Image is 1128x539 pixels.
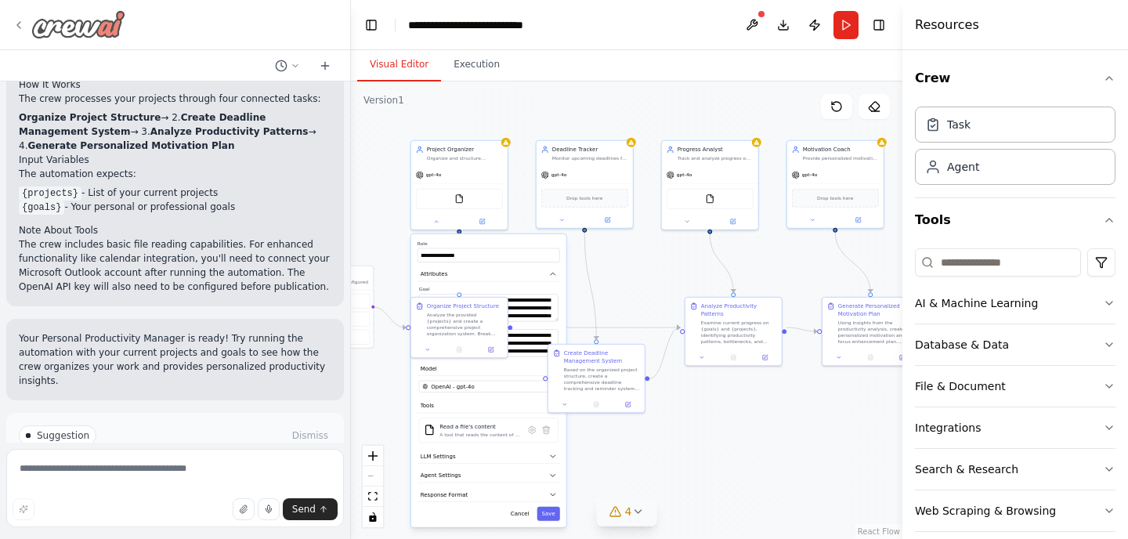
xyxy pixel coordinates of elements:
[363,487,383,507] button: fit view
[677,172,692,178] span: gpt-4o
[289,428,331,443] button: Dismiss
[363,446,383,527] div: React Flow controls
[947,159,979,175] div: Agent
[418,241,560,247] label: Role
[316,279,368,285] p: No triggers configured
[915,283,1115,324] button: AI & Machine Learning
[512,324,680,331] g: Edge from 3fa8dcfe-4c4c-4cb3-b532-a4be591db02a to 1a79dd68-a7a7-4409-a614-a12b37d2b523
[439,432,520,438] div: A tool that reads the content of a file. To use this tool, provide a 'file_path' parameter with t...
[418,449,560,464] button: LLM Settings
[477,345,504,354] button: Open in side panel
[460,217,504,226] button: Open in side panel
[421,490,468,498] span: Response Format
[421,402,434,410] span: Tools
[751,353,778,362] button: Open in side panel
[597,497,657,526] button: 4
[269,56,306,75] button: Switch to previous chat
[625,504,632,519] span: 4
[427,146,503,154] div: Project Organizer
[418,399,560,413] button: Tools
[150,126,309,137] strong: Analyze Productivity Patterns
[418,487,560,502] button: Response Format
[525,423,539,437] button: Configure tool
[678,146,754,154] div: Progress Analyst
[854,353,887,362] button: No output available
[418,361,560,376] button: Model
[564,349,640,365] div: Create Deadline Management System
[19,237,331,294] p: The crew includes basic file reading capabilities. For enhanced functionality like calendar integ...
[858,527,900,536] a: React Flow attribution
[19,112,161,123] strong: Organize Project Structure
[915,378,1006,394] div: File & Document
[27,140,234,151] strong: Generate Personalized Motivation Plan
[915,16,979,34] h4: Resources
[838,320,914,345] div: Using insights from the productivity analysis, create a personalized motivation and focus enhance...
[431,382,474,390] span: OpenAI - gpt-4o
[427,155,503,161] div: Organize and structure personal projects by creating clear project overviews, breaking down compl...
[822,297,920,367] div: Generate Personalized Motivation PlanUsing insights from the productivity analysis, create a pers...
[585,215,630,225] button: Open in side panel
[426,172,442,178] span: gpt-4o
[19,186,81,201] code: {projects}
[316,271,368,279] h3: Triggers
[360,14,382,36] button: Hide left sidebar
[506,507,534,521] button: Cancel
[915,295,1038,311] div: AI & Machine Learning
[947,117,971,132] div: Task
[706,234,737,293] g: Edge from 05f5363e-85c1-4fbf-ae05-63eb95335a94 to 1a79dd68-a7a7-4409-a614-a12b37d2b523
[649,324,680,382] g: Edge from 9c1f6b7d-8916-49b3-a69b-c237e311c189 to 1a79dd68-a7a7-4409-a614-a12b37d2b523
[786,140,884,229] div: Motivation CoachProvide personalized motivation and focus strategies based on productivity patter...
[418,468,560,483] button: Agent Settings
[418,267,560,282] button: Attributes
[19,110,331,153] li: → 2. → 3. → 4.
[817,194,853,202] span: Drop tools here
[564,367,640,392] div: Based on the organized project structure, create a comprehensive deadline tracking and reminder s...
[443,345,475,354] button: No output available
[19,186,331,200] li: - List of your current projects
[915,56,1115,100] button: Crew
[372,303,406,331] g: Edge from triggers to 3fa8dcfe-4c4c-4cb3-b532-a4be591db02a
[915,337,1009,353] div: Database & Data
[831,233,874,293] g: Edge from 27e7c113-3758-4d77-969b-3b3c86bc0b64 to 1473b7bb-4d93-4351-b317-7b4badc20776
[410,140,508,230] div: Project OrganizerOrganize and structure personal projects by creating clear project overviews, br...
[552,155,628,161] div: Monitor upcoming deadlines for {projects}, create timely reminders, and help prioritize tasks bas...
[915,198,1115,242] button: Tools
[786,324,817,335] g: Edge from 1a79dd68-a7a7-4409-a614-a12b37d2b523 to 1473b7bb-4d93-4351-b317-7b4badc20776
[258,498,280,520] button: Click to speak your automation idea
[705,194,714,204] img: FileReadTool
[915,407,1115,448] button: Integrations
[427,302,499,310] div: Organize Project Structure
[313,56,338,75] button: Start a new chat
[421,270,448,278] span: Attributes
[802,172,818,178] span: gpt-4o
[838,302,914,318] div: Generate Personalized Motivation Plan
[19,201,64,215] code: {goals}
[552,146,628,154] div: Deadline Tracker
[292,503,316,515] span: Send
[13,498,34,520] button: Improve this prompt
[19,92,331,106] p: The crew processes your projects through four connected tasks:
[421,452,456,460] span: LLM Settings
[410,297,508,359] div: Organize Project StructureAnalyze the provided {projects} and create a comprehensive project orga...
[19,153,331,167] h2: Input Variables
[363,94,404,107] div: Version 1
[419,381,559,392] button: OpenAI - gpt-4o
[31,10,125,38] img: Logo
[701,302,777,318] div: Analyze Productivity Patterns
[614,400,641,409] button: Open in side panel
[421,472,461,479] span: Agent Settings
[427,312,503,337] div: Analyze the provided {projects} and create a comprehensive project organization system. Break dow...
[580,400,613,409] button: No output available
[539,423,553,437] button: Delete tool
[421,364,437,372] span: Model
[357,49,441,81] button: Visual Editor
[888,353,915,362] button: Open in side panel
[363,446,383,466] button: zoom in
[701,320,777,345] div: Examine current progress on {goals} and {projects}, identifying productivity patterns, bottleneck...
[19,223,331,237] h2: Note About Tools
[836,215,880,225] button: Open in side panel
[454,194,464,204] img: FileReadTool
[19,200,331,214] li: - Your personal or professional goals
[915,366,1115,407] button: File & Document
[717,353,750,362] button: No output available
